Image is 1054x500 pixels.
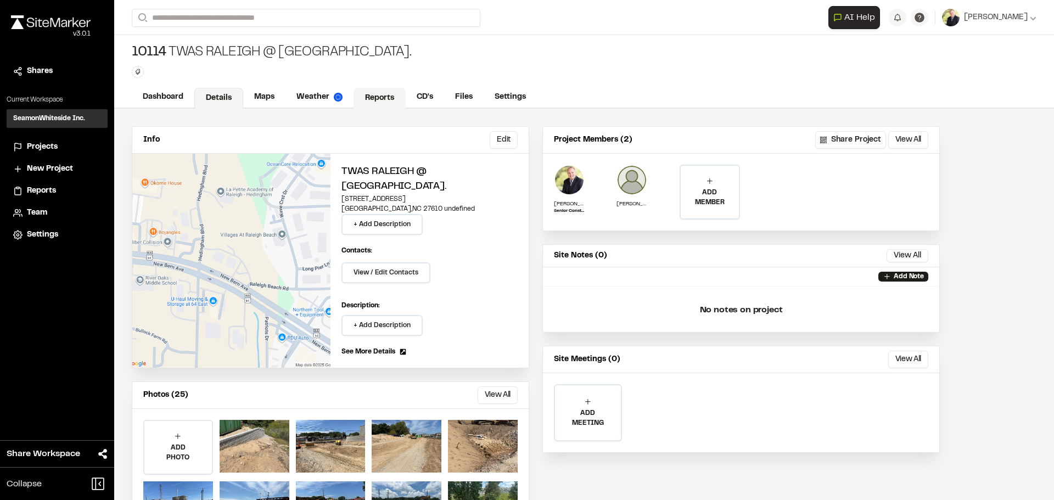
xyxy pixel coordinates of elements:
button: + Add Description [341,315,423,336]
span: 10114 [132,44,166,61]
p: Project Members (2) [554,134,632,146]
p: Current Workspace [7,95,108,105]
span: AI Help [844,11,875,24]
p: Info [143,134,160,146]
a: Maps [243,87,285,108]
button: View All [478,386,518,404]
a: Files [444,87,484,108]
a: Settings [484,87,537,108]
p: No notes on project [552,293,930,328]
p: Photos (25) [143,389,188,401]
button: View All [888,131,928,149]
button: Share Project [815,131,886,149]
img: Jim Donahoe [554,165,585,195]
button: [PERSON_NAME] [942,9,1036,26]
button: + Add Description [341,214,423,235]
a: Details [194,88,243,109]
a: Settings [13,229,101,241]
a: Shares [13,65,101,77]
p: [PERSON_NAME] [554,200,585,208]
img: precipai.png [334,93,343,102]
a: CD's [406,87,444,108]
span: Projects [27,141,58,153]
a: New Project [13,163,101,175]
p: Description: [341,301,518,311]
a: Projects [13,141,101,153]
span: Settings [27,229,58,241]
p: [GEOGRAPHIC_DATA] , NC 27610 undefined [341,204,518,214]
span: Collapse [7,477,42,491]
button: Open AI Assistant [828,6,880,29]
div: TWAS Raleigh @ [GEOGRAPHIC_DATA]. [132,44,412,61]
button: Search [132,9,152,27]
p: Add Note [894,272,924,282]
p: ADD MEMBER [681,188,739,207]
span: New Project [27,163,73,175]
button: Edit Tags [132,66,144,78]
p: Contacts: [341,246,372,256]
a: Reports [13,185,101,197]
div: Open AI Assistant [828,6,884,29]
span: Shares [27,65,53,77]
p: ADD MEETING [555,408,621,428]
p: Senior Construction Administration Project Manager [554,208,585,215]
div: Oh geez...please don't... [11,29,91,39]
img: rebrand.png [11,15,91,29]
img: Parker Evans [616,165,647,195]
p: Site Notes (0) [554,250,607,262]
span: Reports [27,185,56,197]
a: Reports [354,88,406,109]
span: See More Details [341,347,395,357]
button: Edit [490,131,518,149]
span: Share Workspace [7,447,80,460]
span: [PERSON_NAME] [964,12,1028,24]
p: Site Meetings (0) [554,353,620,366]
button: View All [888,351,928,368]
p: [STREET_ADDRESS] [341,194,518,204]
h3: SeamonWhiteside Inc. [13,114,85,123]
img: User [942,9,960,26]
a: Weather [285,87,354,108]
button: View / Edit Contacts [341,262,430,283]
p: ADD PHOTO [144,443,212,463]
h2: TWAS Raleigh @ [GEOGRAPHIC_DATA]. [341,165,518,194]
button: View All [887,249,928,262]
p: [PERSON_NAME] [616,200,647,208]
a: Dashboard [132,87,194,108]
span: Team [27,207,47,219]
a: Team [13,207,101,219]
